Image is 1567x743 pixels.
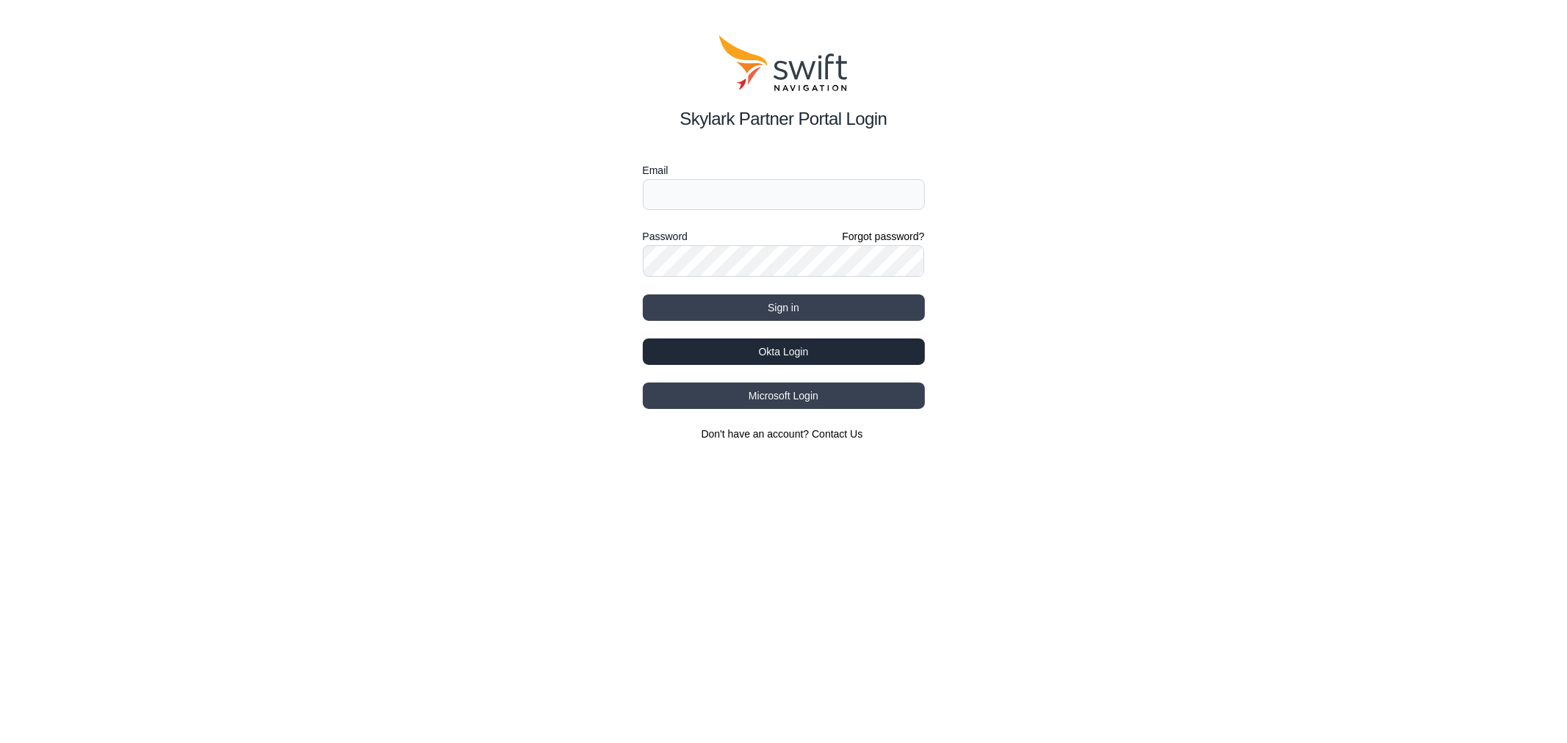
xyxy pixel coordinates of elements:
label: Email [643,162,925,179]
label: Password [643,228,688,245]
a: Contact Us [812,428,862,440]
button: Sign in [643,294,925,321]
h2: Skylark Partner Portal Login [643,106,925,132]
a: Forgot password? [842,229,924,244]
button: Microsoft Login [643,383,925,409]
button: Okta Login [643,338,925,365]
section: Don't have an account? [643,427,925,441]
